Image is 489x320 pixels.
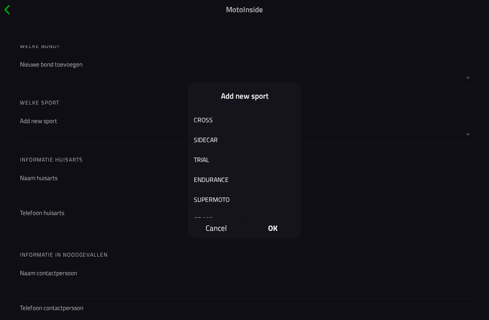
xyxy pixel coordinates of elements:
button: OK [244,218,301,238]
div: SIDECAR [188,129,288,150]
div: SUPERMOTO [188,189,288,210]
button: Cancel [188,218,244,238]
h2: Add new sport [195,91,294,100]
div: CROSS [188,109,288,130]
div: ENDURANCE [188,169,288,190]
div: TRIAL [188,149,288,170]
